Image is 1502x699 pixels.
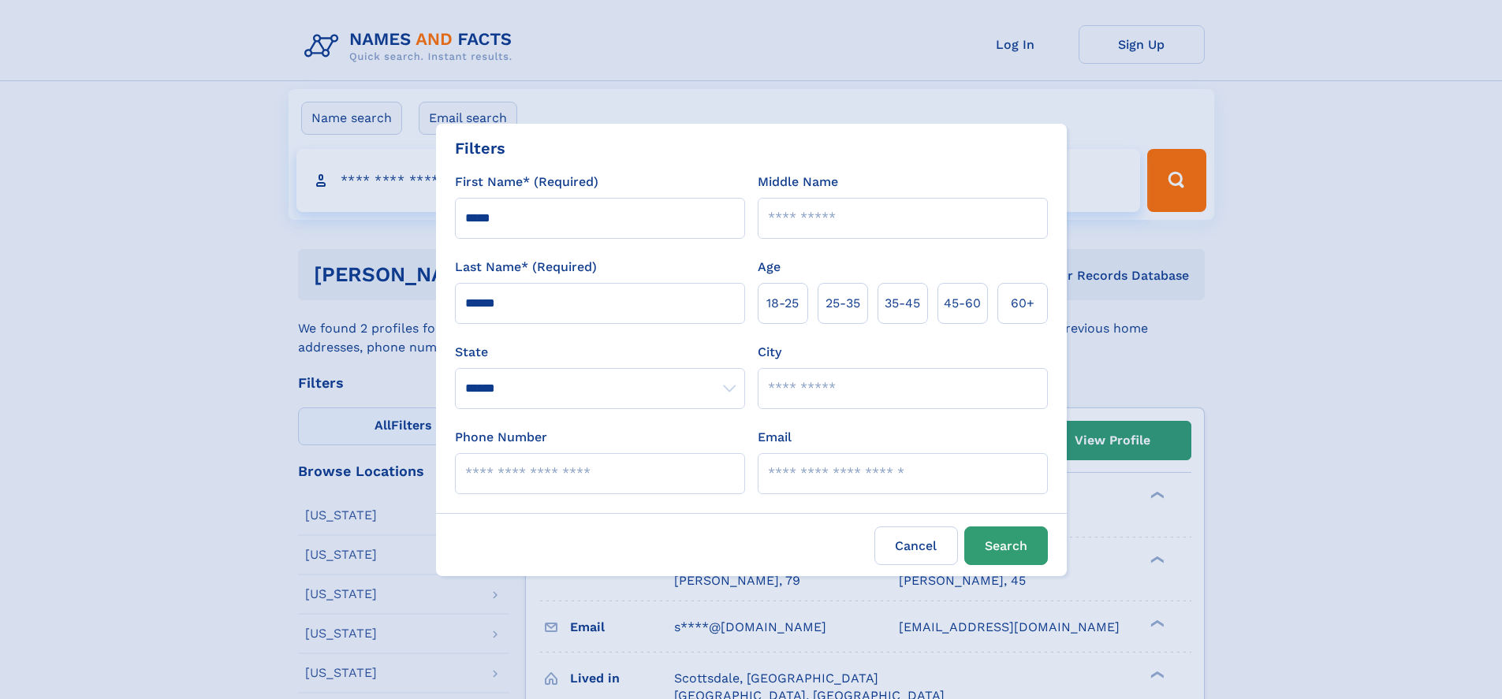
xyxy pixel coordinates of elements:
[455,136,505,160] div: Filters
[455,258,597,277] label: Last Name* (Required)
[885,294,920,313] span: 35‑45
[766,294,799,313] span: 18‑25
[964,526,1048,565] button: Search
[944,294,981,313] span: 45‑60
[455,173,598,191] label: First Name* (Required)
[758,428,792,447] label: Email
[758,173,838,191] label: Middle Name
[1011,294,1034,313] span: 60+
[758,258,781,277] label: Age
[455,428,547,447] label: Phone Number
[826,294,860,313] span: 25‑35
[874,526,958,565] label: Cancel
[455,343,745,362] label: State
[758,343,781,362] label: City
